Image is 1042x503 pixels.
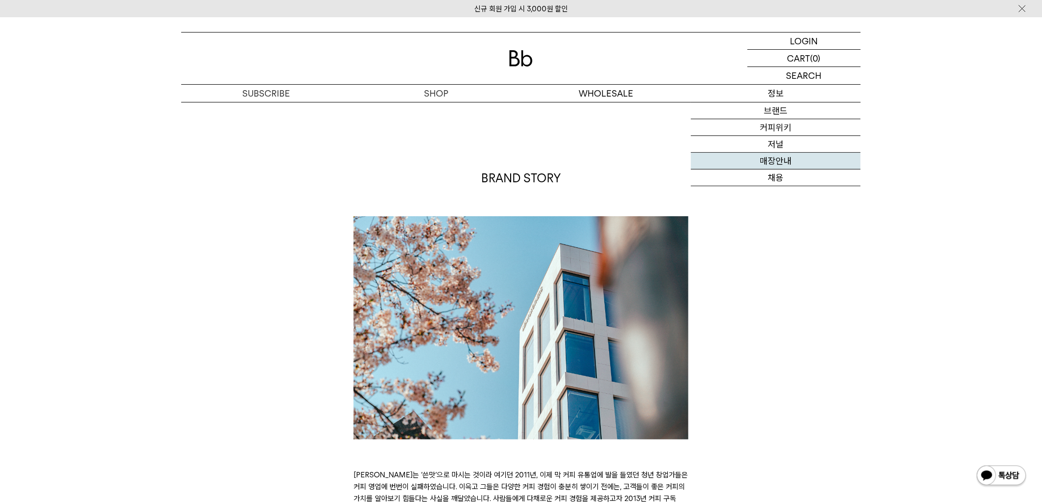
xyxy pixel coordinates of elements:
[354,170,688,187] p: BRAND STORY
[976,465,1027,488] img: 카카오톡 채널 1:1 채팅 버튼
[790,33,818,49] p: LOGIN
[748,50,861,67] a: CART (0)
[474,4,568,13] a: 신규 회원 가입 시 3,000원 할인
[691,169,861,186] a: 채용
[748,33,861,50] a: LOGIN
[351,85,521,102] a: SHOP
[691,119,861,136] a: 커피위키
[691,136,861,153] a: 저널
[691,102,861,119] a: 브랜드
[786,67,822,84] p: SEARCH
[509,50,533,67] img: 로고
[691,85,861,102] p: 정보
[811,50,821,67] p: (0)
[787,50,811,67] p: CART
[521,85,691,102] p: WHOLESALE
[691,153,861,169] a: 매장안내
[181,85,351,102] a: SUBSCRIBE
